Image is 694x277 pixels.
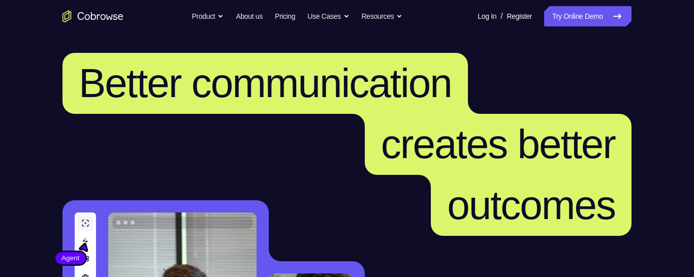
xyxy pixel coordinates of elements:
[478,6,496,26] a: Log In
[381,121,615,167] span: creates better
[362,6,403,26] button: Resources
[236,6,262,26] a: About us
[307,6,349,26] button: Use Cases
[447,182,615,228] span: outcomes
[192,6,224,26] button: Product
[500,10,502,22] span: /
[62,10,123,22] a: Go to the home page
[79,60,452,106] span: Better communication
[544,6,632,26] a: Try Online Demo
[507,6,532,26] a: Register
[55,253,85,263] span: Agent
[275,6,295,26] a: Pricing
